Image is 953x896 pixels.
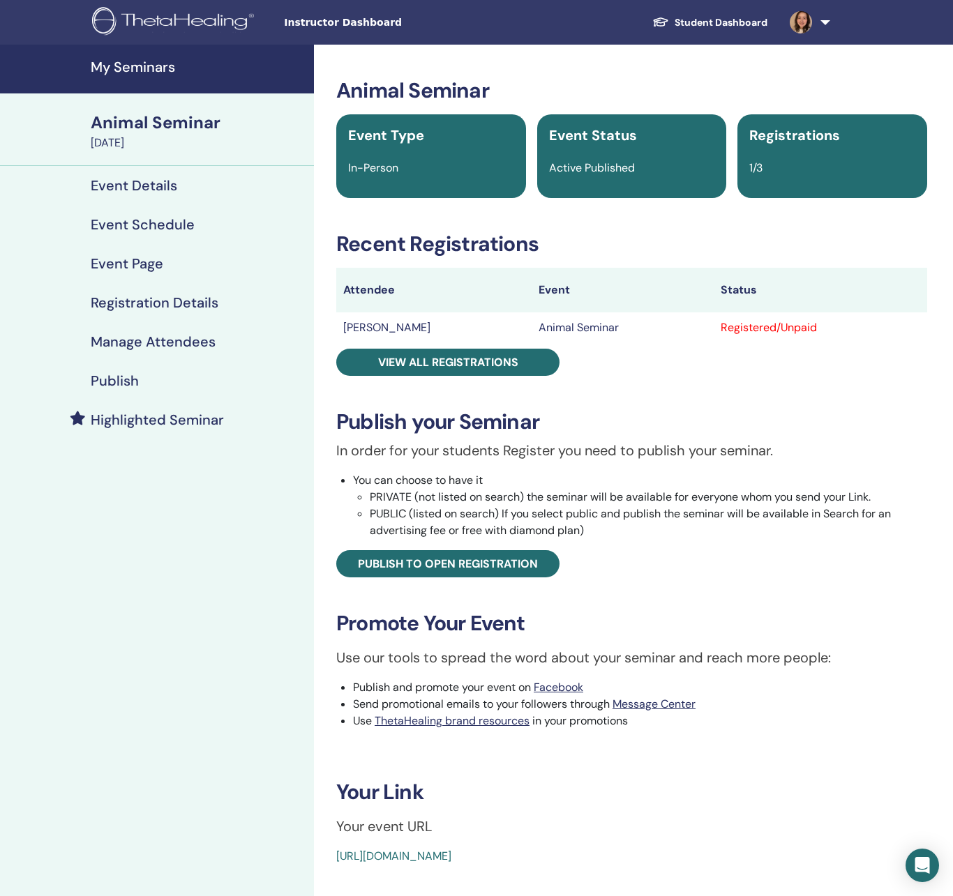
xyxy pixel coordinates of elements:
[790,11,812,33] img: default.jpg
[749,126,840,144] span: Registrations
[91,411,224,428] h4: Highlighted Seminar
[336,268,532,312] th: Attendee
[348,160,398,175] span: In-Person
[370,489,927,506] li: PRIVATE (not listed on search) the seminar will be available for everyone whom you send your Link.
[721,319,920,336] div: Registered/Unpaid
[549,160,635,175] span: Active Published
[532,312,714,343] td: Animal Seminar
[91,372,139,389] h4: Publish
[652,16,669,28] img: graduation-cap-white.svg
[353,696,927,713] li: Send promotional emails to your followers through
[336,78,927,103] h3: Animal Seminar
[336,231,927,257] h3: Recent Registrations
[336,849,451,863] a: [URL][DOMAIN_NAME]
[91,59,306,75] h4: My Seminars
[336,611,927,636] h3: Promote Your Event
[336,780,927,805] h3: Your Link
[906,849,939,882] div: Open Intercom Messenger
[92,7,259,38] img: logo.png
[353,472,927,539] li: You can choose to have it
[336,349,560,376] a: View all registrations
[91,333,216,350] h4: Manage Attendees
[358,556,538,571] span: Publish to open registration
[336,312,532,343] td: [PERSON_NAME]
[370,506,927,539] li: PUBLIC (listed on search) If you select public and publish the seminar will be available in Searc...
[336,647,927,668] p: Use our tools to spread the word about your seminar and reach more people:
[336,550,560,577] a: Publish to open registration
[336,409,927,434] h3: Publish your Seminar
[613,697,696,711] a: Message Center
[91,216,195,233] h4: Event Schedule
[353,713,927,729] li: Use in your promotions
[348,126,424,144] span: Event Type
[641,10,779,36] a: Student Dashboard
[714,268,926,312] th: Status
[749,160,763,175] span: 1/3
[375,713,530,728] a: ThetaHealing brand resources
[91,111,306,135] div: Animal Seminar
[532,268,714,312] th: Event
[549,126,637,144] span: Event Status
[378,355,518,370] span: View all registrations
[91,255,163,272] h4: Event Page
[284,15,493,30] span: Instructor Dashboard
[353,679,927,696] li: Publish and promote your event on
[91,294,218,311] h4: Registration Details
[336,440,927,461] p: In order for your students Register you need to publish your seminar.
[336,816,927,837] p: Your event URL
[82,111,314,151] a: Animal Seminar[DATE]
[91,135,306,151] div: [DATE]
[91,177,177,194] h4: Event Details
[534,680,583,694] a: Facebook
